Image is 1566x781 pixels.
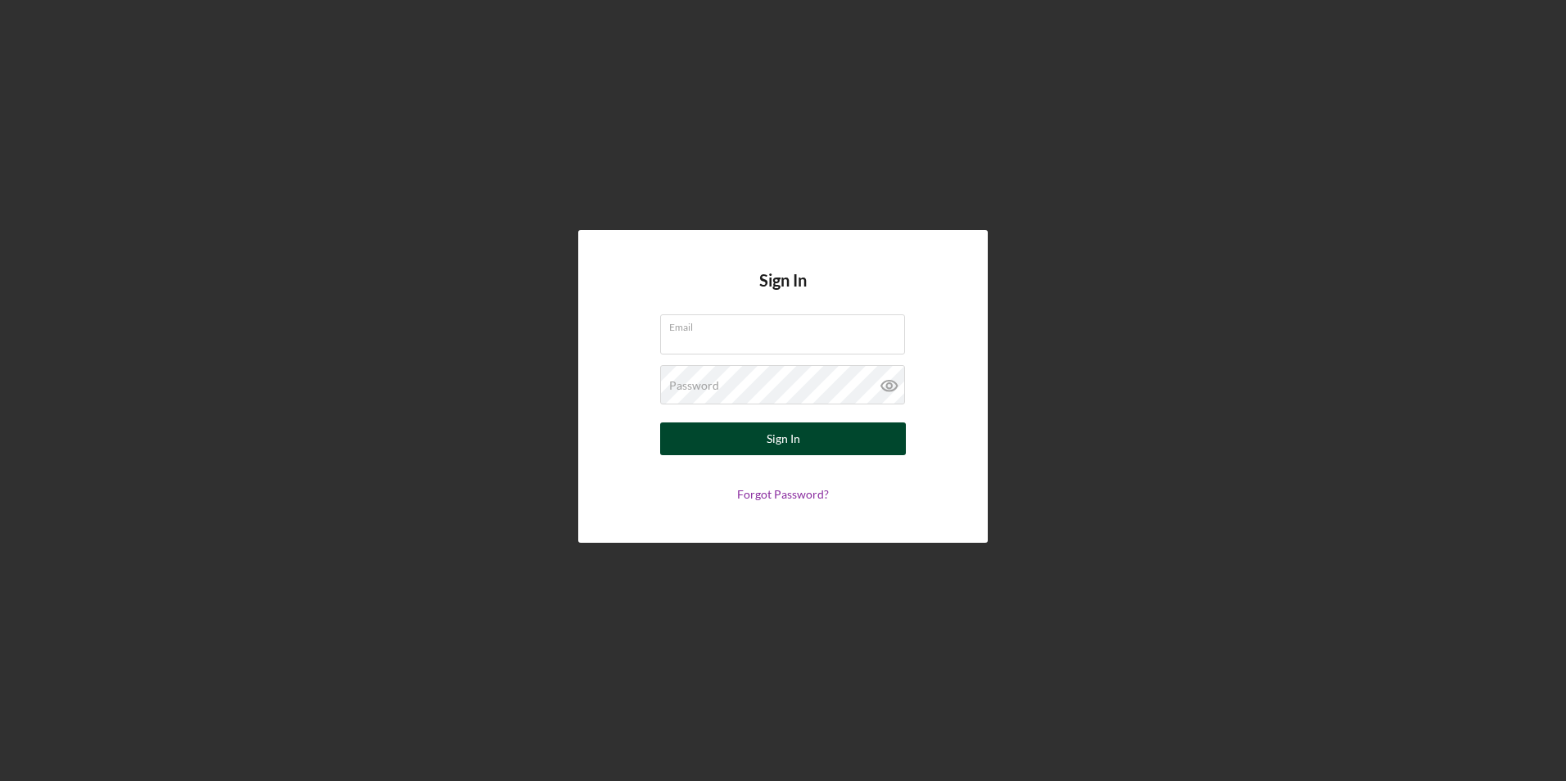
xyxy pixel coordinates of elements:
div: Sign In [767,422,800,455]
button: Sign In [660,422,906,455]
a: Forgot Password? [737,487,829,501]
label: Email [669,315,905,333]
label: Password [669,379,719,392]
h4: Sign In [759,271,807,314]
